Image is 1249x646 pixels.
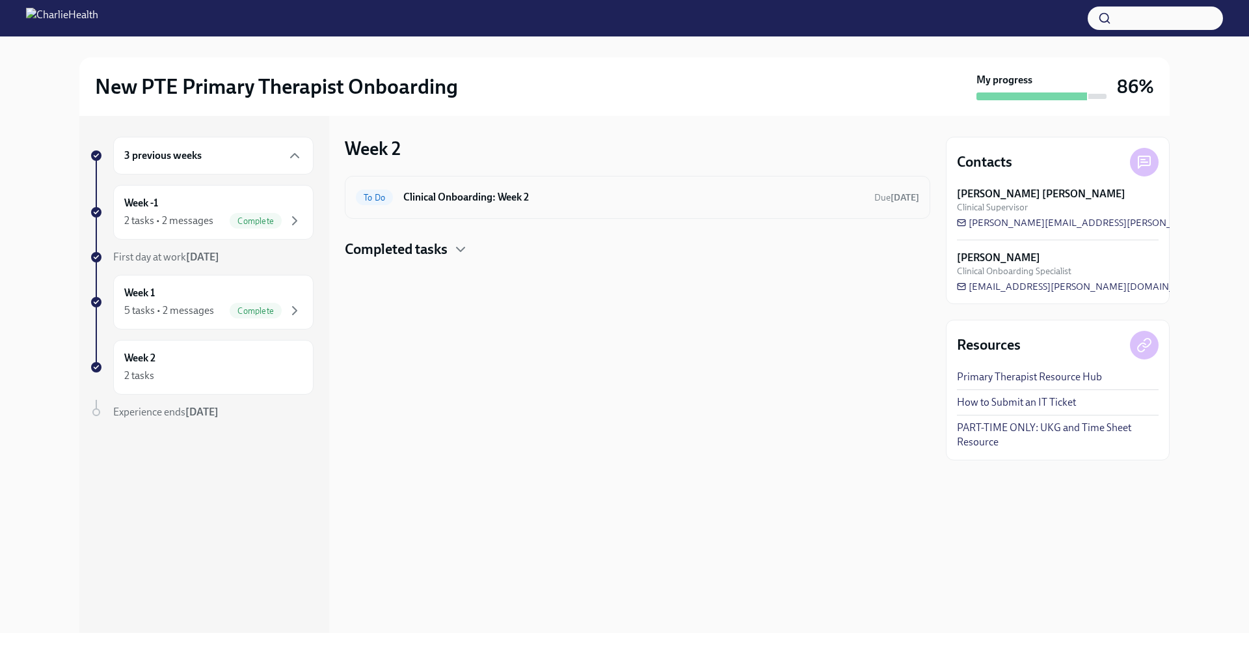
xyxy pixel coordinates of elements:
[90,275,314,330] a: Week 15 tasks • 2 messagesComplete
[113,137,314,175] div: 3 previous weeks
[874,192,919,203] span: Due
[185,406,219,418] strong: [DATE]
[124,369,154,383] div: 2 tasks
[230,306,282,316] span: Complete
[186,251,219,263] strong: [DATE]
[957,421,1159,449] a: PART-TIME ONLY: UKG and Time Sheet Resource
[124,351,155,365] h6: Week 2
[957,265,1071,277] span: Clinical Onboarding Specialist
[891,192,919,203] strong: [DATE]
[957,201,1028,214] span: Clinical Supervisor
[230,216,282,226] span: Complete
[957,335,1021,355] h4: Resources
[95,74,458,100] h2: New PTE Primary Therapist Onboarding
[957,370,1102,384] a: Primary Therapist Resource Hub
[124,148,202,163] h6: 3 previous weeks
[90,250,314,264] a: First day at work[DATE]
[345,240,930,259] div: Completed tasks
[356,187,919,208] a: To DoClinical Onboarding: Week 2Due[DATE]
[124,286,155,300] h6: Week 1
[345,240,448,259] h4: Completed tasks
[403,190,864,204] h6: Clinical Onboarding: Week 2
[957,187,1125,201] strong: [PERSON_NAME] [PERSON_NAME]
[356,193,393,203] span: To Do
[90,340,314,395] a: Week 22 tasks
[1117,75,1154,98] h3: 86%
[113,251,219,263] span: First day at work
[957,280,1205,293] a: [EMAIL_ADDRESS][PERSON_NAME][DOMAIN_NAME]
[874,191,919,204] span: September 6th, 2025 09:00
[957,152,1012,172] h4: Contacts
[124,303,214,318] div: 5 tasks • 2 messages
[26,8,98,29] img: CharlieHealth
[113,406,219,418] span: Experience ends
[90,185,314,240] a: Week -12 tasks • 2 messagesComplete
[124,214,213,228] div: 2 tasks • 2 messages
[976,73,1032,87] strong: My progress
[124,196,158,210] h6: Week -1
[957,251,1040,265] strong: [PERSON_NAME]
[345,137,401,160] h3: Week 2
[957,395,1076,410] a: How to Submit an IT Ticket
